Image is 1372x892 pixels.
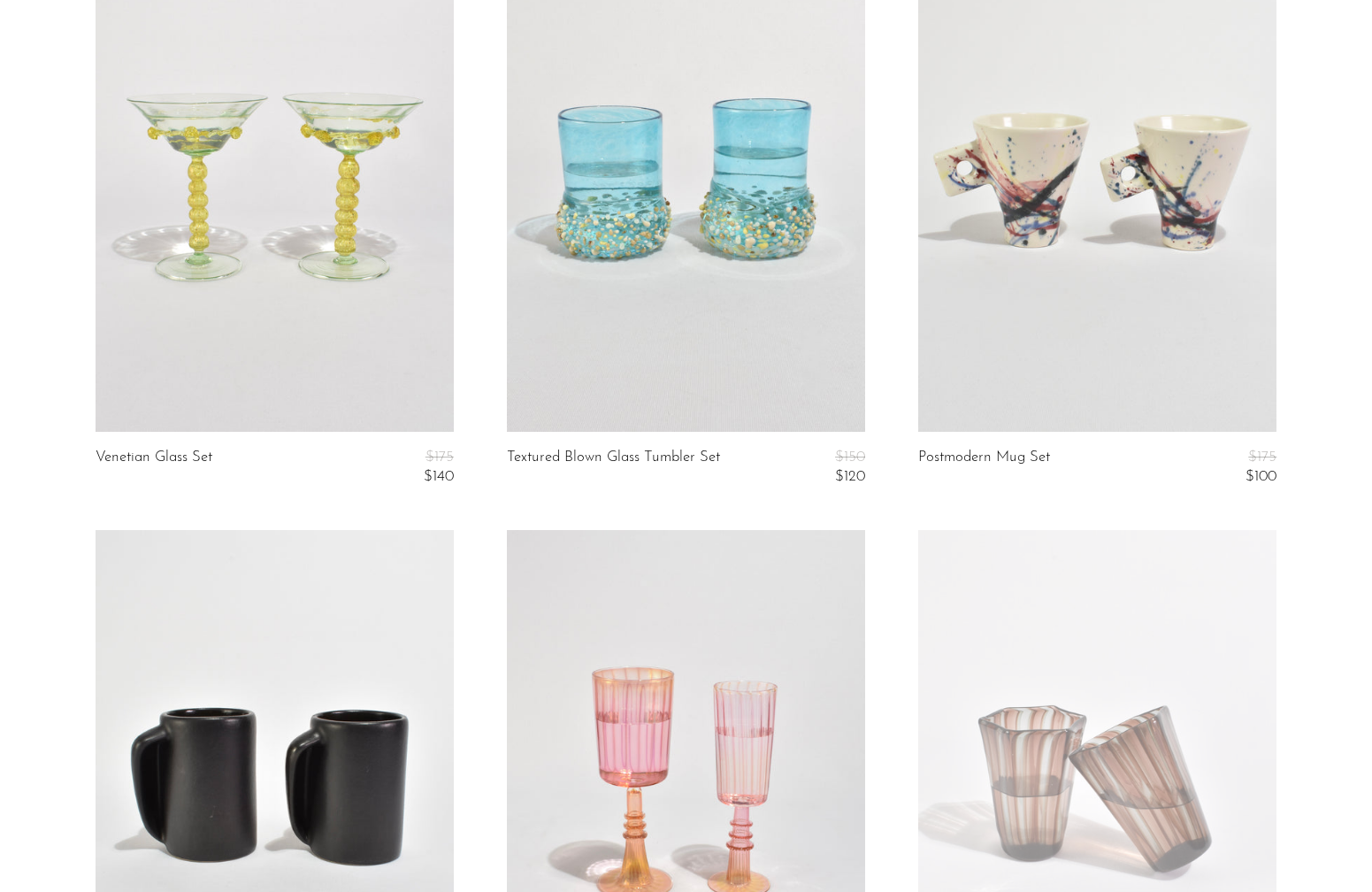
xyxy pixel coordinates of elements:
[425,450,454,465] span: $175
[96,450,212,486] a: Venetian Glass Set
[424,469,454,484] span: $140
[835,450,865,465] span: $150
[1246,469,1276,484] span: $100
[507,450,720,486] a: Textured Blown Glass Tumbler Set
[835,469,865,484] span: $120
[918,450,1050,486] a: Postmodern Mug Set
[1248,450,1276,465] span: $175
